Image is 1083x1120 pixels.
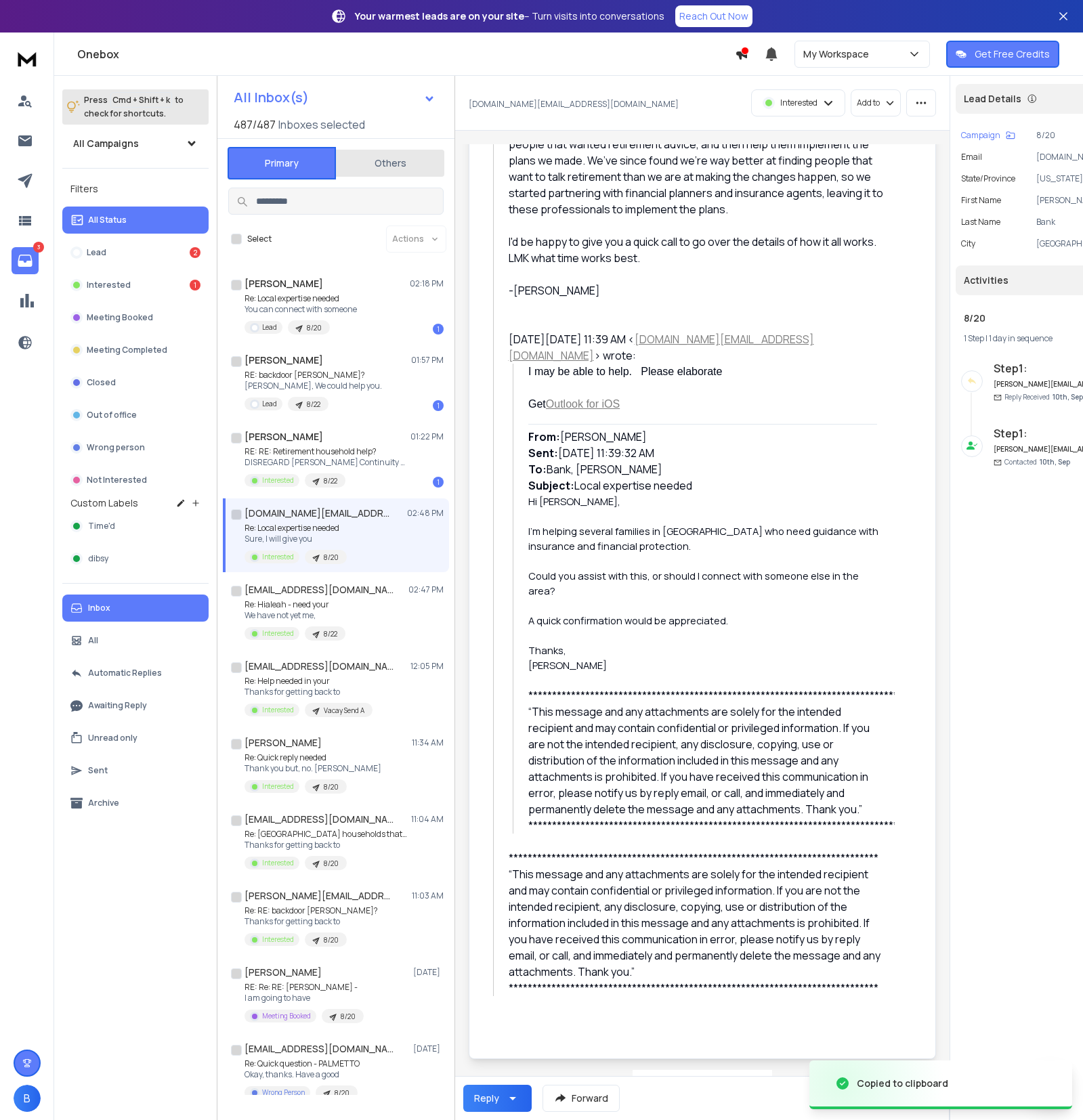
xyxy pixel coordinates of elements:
[62,692,209,719] button: Awaiting Reply
[245,430,323,444] h1: [PERSON_NAME]
[245,916,378,927] p: Thanks for getting back to
[247,234,272,244] label: Select
[14,1085,41,1112] button: B
[463,1085,532,1112] button: Reply
[410,661,444,672] p: 12:05 PM
[88,668,162,679] p: Automatic Replies
[1004,457,1070,467] p: Contacted
[341,1012,356,1022] p: 8/20
[245,507,394,520] h1: [DOMAIN_NAME][EMAIL_ADDRESS][DOMAIN_NAME]
[87,442,145,453] p: Wrong person
[324,476,337,486] p: 8/22
[675,5,752,27] a: Reach Out Now
[509,282,885,299] div: -[PERSON_NAME]
[88,215,127,225] p: All Status
[528,364,884,380] div: I may be able to help. Please elaborate
[528,429,560,444] strong: From:
[946,41,1059,68] button: Get Free Credits
[223,84,446,111] button: All Inbox(s)
[509,234,885,266] div: I'd be happy to give you a quick call to go over the details of how it all works. LMK what time w...
[110,92,172,108] span: Cmd + Shift + k
[433,324,444,335] div: 1
[234,116,276,133] span: 487 / 487
[88,733,137,744] p: Unread only
[245,599,345,610] p: Re: Hialeah - need your
[975,47,1050,61] p: Get Free Credits
[245,889,394,903] h1: [PERSON_NAME][EMAIL_ADDRESS][PERSON_NAME][DOMAIN_NAME]
[780,98,817,108] p: Interested
[857,1077,948,1090] div: Copied to clipboard
[262,781,294,792] p: Interested
[245,687,373,697] p: Thanks for getting back to
[228,147,336,179] button: Primary
[262,475,294,486] p: Interested
[433,477,444,488] div: 1
[961,238,975,249] p: City
[33,242,44,253] p: 3
[262,705,294,715] p: Interested
[62,725,209,752] button: Unread only
[62,130,209,157] button: All Campaigns
[528,429,884,494] div: [PERSON_NAME] [DATE] 11:39:32 AM Bank, [PERSON_NAME] Local expertise needed
[62,239,209,266] button: Lead2
[87,410,137,421] p: Out of office
[88,521,115,532] span: Time'd
[62,513,209,540] button: Time'd
[62,627,209,654] button: All
[62,369,209,396] button: Closed
[245,304,357,315] p: You can connect with someone
[87,312,153,323] p: Meeting Booked
[245,763,381,774] p: Thank you but, no. [PERSON_NAME]
[509,120,885,217] div: Sure, [PERSON_NAME], long story short: Once upon a time we would find people that wanted retireme...
[62,545,209,572] button: dibsy
[307,323,322,333] p: 8/20
[245,993,364,1004] p: I am going to have
[245,523,347,534] p: Re: Local expertise needed
[245,446,407,457] p: RE: RE: Retirement household help?
[410,431,444,442] p: 01:22 PM
[262,1087,305,1098] p: Wrong Person
[262,399,277,409] p: Lead
[411,814,444,825] p: 11:04 AM
[245,1069,360,1080] p: Okay, thanks. Have a good
[62,337,209,364] button: Meeting Completed
[88,635,98,646] p: All
[528,494,884,687] div: Hi [PERSON_NAME], I'm helping several families in [GEOGRAPHIC_DATA] who need guidance with insura...
[245,583,394,597] h1: [EMAIL_ADDRESS][DOMAIN_NAME]
[88,553,108,564] span: dibsy
[62,272,209,299] button: Interested1
[407,508,444,519] p: 02:48 PM
[964,332,984,344] span: 1 Step
[410,278,444,289] p: 02:18 PM
[433,400,444,411] div: 1
[528,446,558,460] strong: Sent:
[62,434,209,461] button: Wrong person
[989,332,1053,344] span: 1 day in sequence
[961,195,1001,206] p: First Name
[62,179,209,198] h3: Filters
[412,890,444,901] p: 11:03 AM
[245,457,407,468] p: DISREGARD [PERSON_NAME] Continuity Risk
[709,1075,716,1086] span: 4
[528,478,574,493] strong: Subject:
[62,402,209,429] button: Out of office
[324,629,337,639] p: 8/22
[245,1042,394,1056] h1: [EMAIL_ADDRESS][DOMAIN_NAME]
[324,706,364,716] p: Vacay Send A
[324,782,339,792] p: 8/20
[87,280,131,290] p: Interested
[262,552,294,562] p: Interested
[679,9,748,23] p: Reach Out Now
[278,116,365,133] h3: Inboxes selected
[961,130,1000,141] p: Campaign
[336,148,444,178] button: Others
[324,859,339,869] p: 8/20
[262,628,294,639] p: Interested
[411,355,444,366] p: 01:57 PM
[961,130,1015,141] button: Campaign
[413,967,444,978] p: [DATE]
[355,9,524,22] strong: Your warmest leads are on your site
[87,345,167,356] p: Meeting Completed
